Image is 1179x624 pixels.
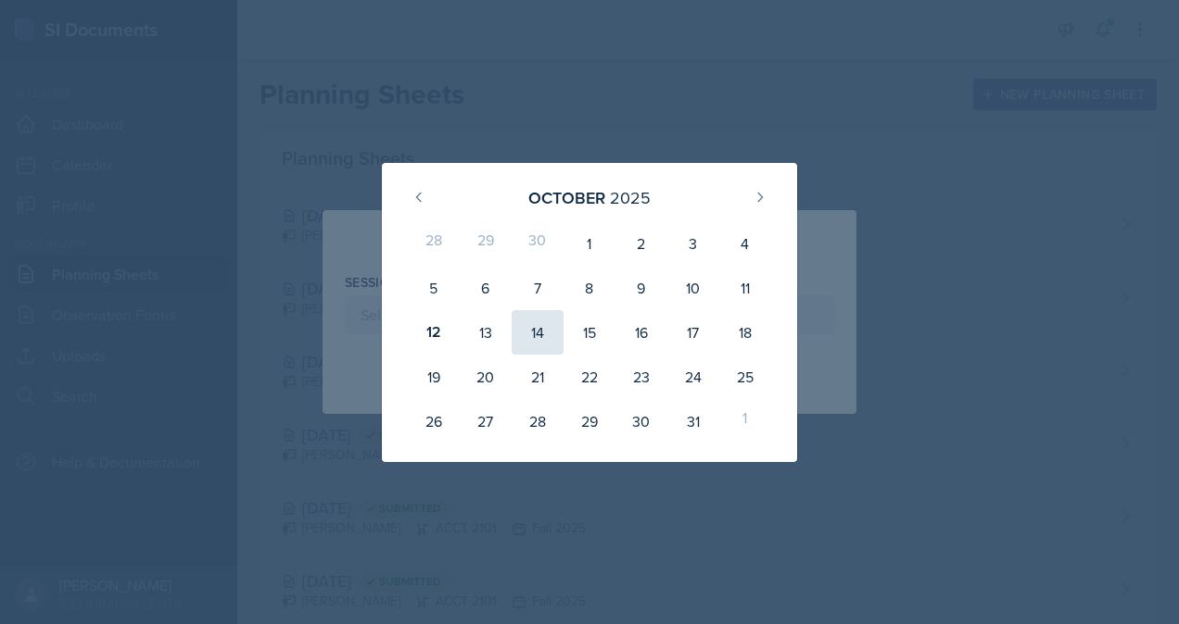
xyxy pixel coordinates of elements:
div: 25 [719,355,771,399]
div: 8 [564,266,615,310]
div: 30 [512,221,564,266]
div: 14 [512,310,564,355]
div: 26 [408,399,460,443]
div: 1 [564,221,615,266]
div: 21 [512,355,564,399]
div: 4 [719,221,771,266]
div: 30 [615,399,667,443]
div: 24 [667,355,719,399]
div: 19 [408,355,460,399]
div: 9 [615,266,667,310]
div: 29 [564,399,615,443]
div: 10 [667,266,719,310]
div: 28 [408,221,460,266]
div: 29 [460,221,512,266]
div: 11 [719,266,771,310]
div: 3 [667,221,719,266]
div: 31 [667,399,719,443]
div: October [528,185,605,210]
div: 27 [460,399,512,443]
div: 6 [460,266,512,310]
div: 22 [564,355,615,399]
div: 2 [615,221,667,266]
div: 28 [512,399,564,443]
div: 20 [460,355,512,399]
div: 17 [667,310,719,355]
div: 12 [408,310,460,355]
div: 2025 [610,185,651,210]
div: 18 [719,310,771,355]
div: 7 [512,266,564,310]
div: 15 [564,310,615,355]
div: 1 [719,399,771,443]
div: 16 [615,310,667,355]
div: 13 [460,310,512,355]
div: 5 [408,266,460,310]
div: 23 [615,355,667,399]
